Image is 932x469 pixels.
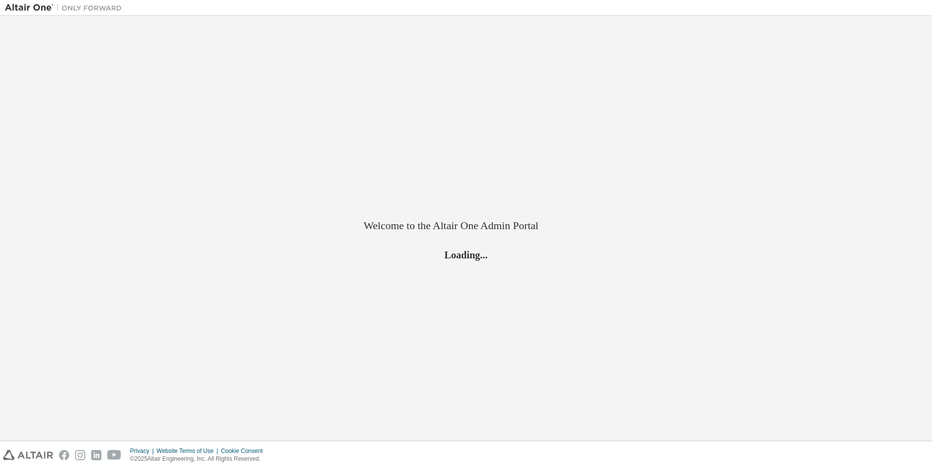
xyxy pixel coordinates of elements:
[156,447,221,455] div: Website Terms of Use
[91,450,101,460] img: linkedin.svg
[59,450,69,460] img: facebook.svg
[107,450,121,460] img: youtube.svg
[364,249,568,261] h2: Loading...
[130,447,156,455] div: Privacy
[5,3,127,13] img: Altair One
[3,450,53,460] img: altair_logo.svg
[364,219,568,233] h2: Welcome to the Altair One Admin Portal
[130,455,269,463] p: © 2025 Altair Engineering, Inc. All Rights Reserved.
[75,450,85,460] img: instagram.svg
[221,447,268,455] div: Cookie Consent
